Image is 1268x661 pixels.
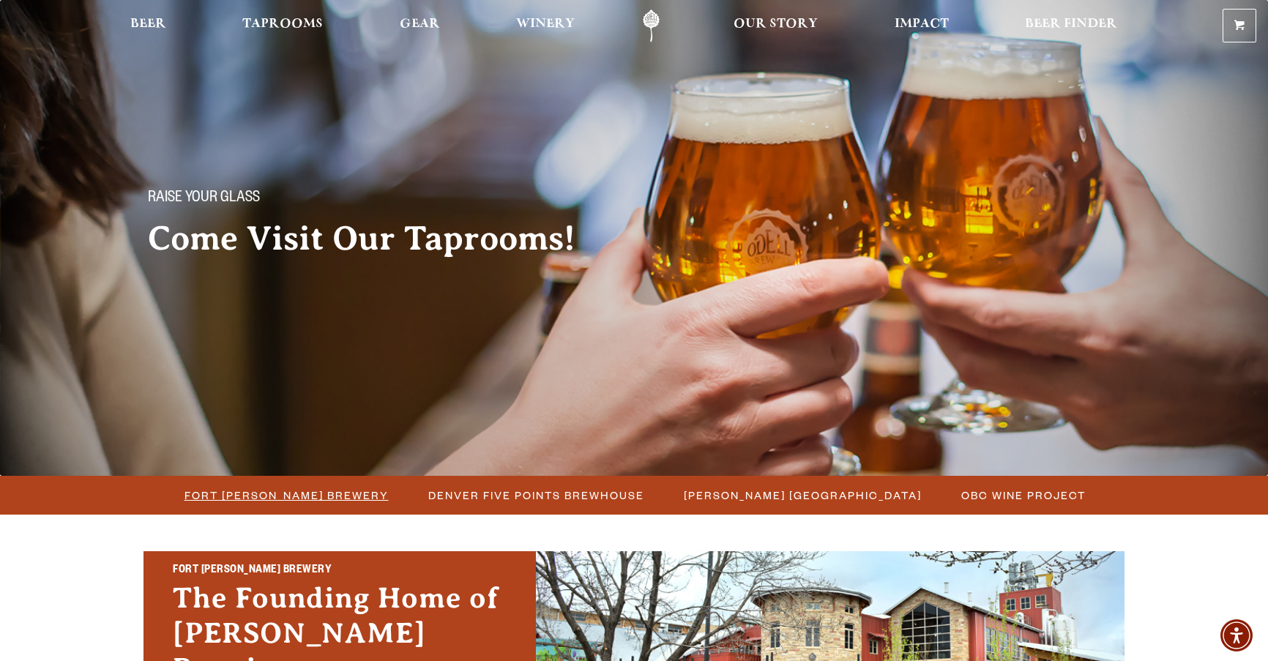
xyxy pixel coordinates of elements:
a: [PERSON_NAME] [GEOGRAPHIC_DATA] [675,485,929,506]
h2: Come Visit Our Taprooms! [148,220,605,257]
a: Taprooms [233,10,332,42]
span: Winery [516,18,575,30]
a: Denver Five Points Brewhouse [419,485,652,506]
span: OBC Wine Project [961,485,1086,506]
span: Beer [130,18,166,30]
span: Raise your glass [148,190,260,209]
span: Denver Five Points Brewhouse [428,485,644,506]
span: Our Story [734,18,818,30]
span: Fort [PERSON_NAME] Brewery [184,485,389,506]
span: Impact [895,18,949,30]
a: OBC Wine Project [952,485,1093,506]
a: Winery [507,10,584,42]
h2: Fort [PERSON_NAME] Brewery [173,561,507,580]
a: Fort [PERSON_NAME] Brewery [176,485,396,506]
span: [PERSON_NAME] [GEOGRAPHIC_DATA] [684,485,922,506]
a: Odell Home [624,10,679,42]
a: Gear [390,10,450,42]
span: Beer Finder [1025,18,1117,30]
a: Beer [121,10,176,42]
span: Taprooms [242,18,323,30]
a: Our Story [724,10,827,42]
a: Impact [885,10,958,42]
a: Beer Finder [1015,10,1127,42]
span: Gear [400,18,440,30]
div: Accessibility Menu [1220,619,1253,651]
